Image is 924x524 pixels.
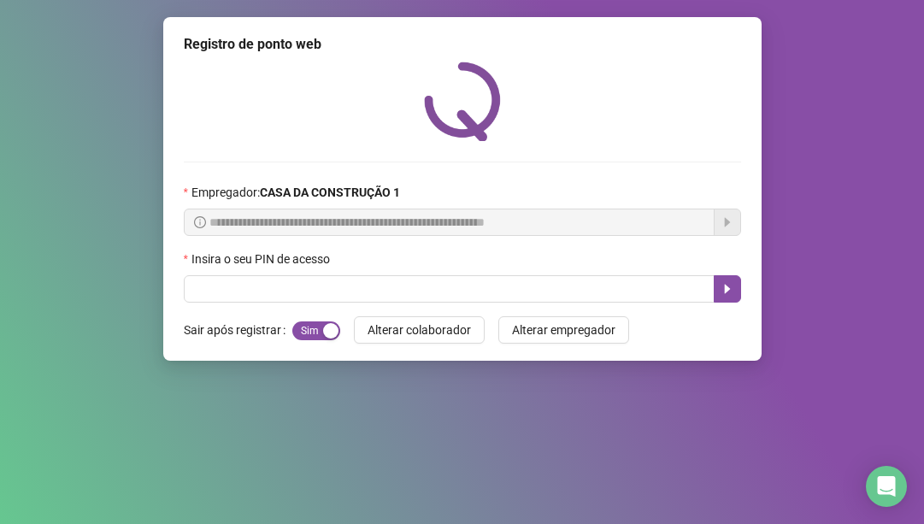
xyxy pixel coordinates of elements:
img: QRPoint [424,62,501,141]
strong: CASA DA CONSTRUÇÃO 1 [260,185,400,199]
label: Insira o seu PIN de acesso [184,250,341,268]
span: Empregador : [191,183,400,202]
div: Open Intercom Messenger [866,466,907,507]
span: Alterar colaborador [368,321,471,339]
button: Alterar colaborador [354,316,485,344]
div: Registro de ponto web [184,34,741,55]
span: caret-right [721,282,734,296]
button: Alterar empregador [498,316,629,344]
label: Sair após registrar [184,316,292,344]
span: Alterar empregador [512,321,615,339]
span: info-circle [194,216,206,228]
